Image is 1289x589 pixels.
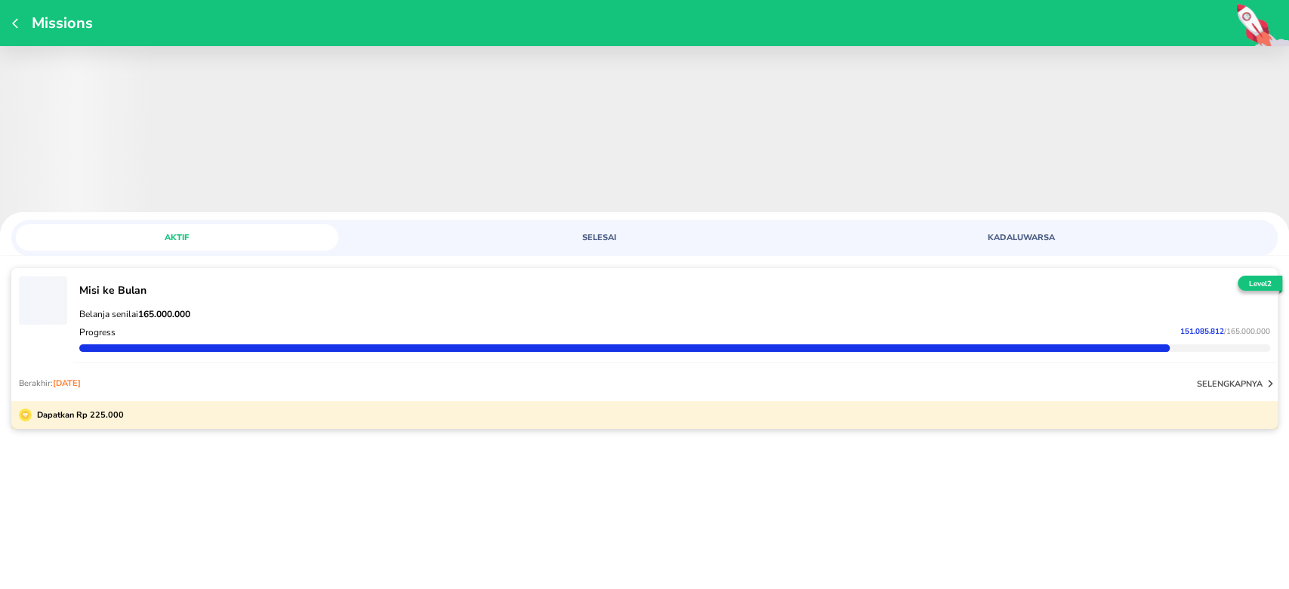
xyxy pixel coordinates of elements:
a: KADALUWARSA [860,224,1273,251]
span: SELESAI [447,232,751,243]
span: ‌ [19,276,67,325]
span: / 165.000.000 [1224,326,1270,337]
p: Berakhir: [19,378,81,389]
p: Level 2 [1235,279,1285,290]
span: KADALUWARSA [869,232,1173,243]
p: Missions [24,13,93,33]
div: loyalty mission tabs [11,220,1278,251]
a: SELESAI [438,224,851,251]
p: selengkapnya [1197,378,1263,390]
strong: 165.000.000 [138,308,190,320]
p: Progress [79,326,116,338]
button: ‌ [19,276,67,324]
p: Dapatkan Rp 225.000 [32,409,124,421]
p: Misi ke Bulan [79,283,1270,298]
span: 151.085.812 [1180,326,1224,337]
span: [DATE] [53,378,81,389]
a: AKTIF [16,224,429,251]
span: Belanja senilai [79,308,190,320]
button: selengkapnya [1197,376,1278,391]
span: AKTIF [25,232,329,243]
